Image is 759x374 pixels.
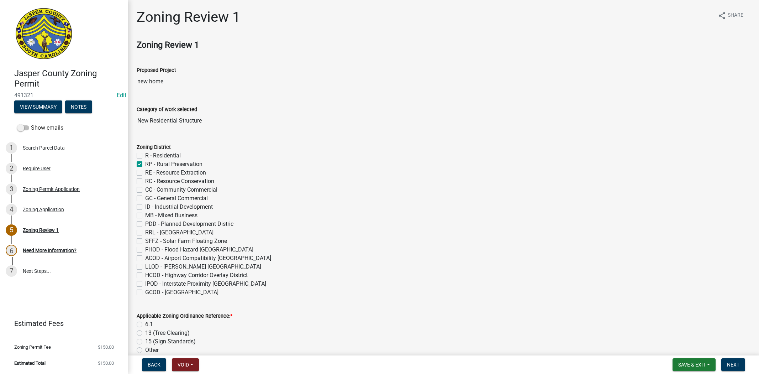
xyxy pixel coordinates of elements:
span: $150.00 [98,345,114,349]
span: Next [727,362,739,368]
label: Other [145,346,159,354]
label: 15 (Sign Standards) [145,337,196,346]
span: Estimated Total [14,361,46,365]
a: Estimated Fees [6,316,117,331]
div: Need More Information? [23,248,77,253]
label: Zoning District [137,145,171,150]
div: 4 [6,204,17,215]
label: Category of work selected [137,107,197,112]
span: $150.00 [98,361,114,365]
div: 7 [6,265,17,277]
div: Zoning Permit Application [23,187,80,192]
label: LLOD - [PERSON_NAME] [GEOGRAPHIC_DATA] [145,263,261,271]
label: RC - Resource Conservation [145,177,214,186]
button: Back [142,358,166,371]
span: Share [728,11,743,20]
wm-modal-confirm: Notes [65,104,92,110]
wm-modal-confirm: Edit Application Number [117,92,126,99]
div: 2 [6,163,17,174]
i: share [718,11,726,20]
label: Applicable Zoning Ordinance Reference: [137,314,232,319]
span: 491321 [14,92,114,99]
label: Show emails [17,124,63,132]
div: Zoning Application [23,207,64,212]
label: MB - Mixed Business [145,211,197,220]
label: GC - General Commercial [145,194,208,203]
label: Proposed Project [137,68,176,73]
h1: Zoning Review 1 [137,9,240,26]
h4: Jasper County Zoning Permit [14,68,122,89]
div: 3 [6,183,17,195]
button: Notes [65,100,92,113]
label: RE - Resource Extraction [145,168,206,177]
label: ID - Industrial Development [145,203,213,211]
label: FHOD - Flood Hazard [GEOGRAPHIC_DATA] [145,245,253,254]
label: CC - Community Commercial [145,186,217,194]
label: RP - Rural Preservation [145,160,202,168]
label: PDD - Planned Development Distric [145,220,233,228]
label: SFFZ - Solar Farm Floating Zone [145,237,227,245]
div: Zoning Review 1 [23,228,59,233]
button: Next [721,358,745,371]
span: Back [148,362,160,368]
button: View Summary [14,100,62,113]
a: Edit [117,92,126,99]
label: RRL - [GEOGRAPHIC_DATA] [145,228,214,237]
div: Require User [23,166,51,171]
button: Save & Exit [673,358,716,371]
label: ACOD - Airport Compatibility [GEOGRAPHIC_DATA] [145,254,271,263]
wm-modal-confirm: Summary [14,104,62,110]
label: R - Residential [145,151,181,160]
label: IPOD - Interstate Proximity [GEOGRAPHIC_DATA] [145,280,266,288]
strong: Zoning Review 1 [137,40,199,50]
label: GCOD - [GEOGRAPHIC_DATA] [145,288,218,297]
span: Void [178,362,189,368]
span: Zoning Permit Fee [14,345,51,349]
div: 1 [6,142,17,154]
label: 6.1 [145,320,153,329]
label: HCOD - Highway Corridor Overlay District [145,271,248,280]
div: 6 [6,245,17,256]
div: Search Parcel Data [23,145,65,150]
img: Jasper County, South Carolina [14,7,74,61]
button: shareShare [712,9,749,22]
span: Save & Exit [678,362,706,368]
div: 5 [6,224,17,236]
button: Void [172,358,199,371]
label: 13 (Tree Clearing) [145,329,190,337]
